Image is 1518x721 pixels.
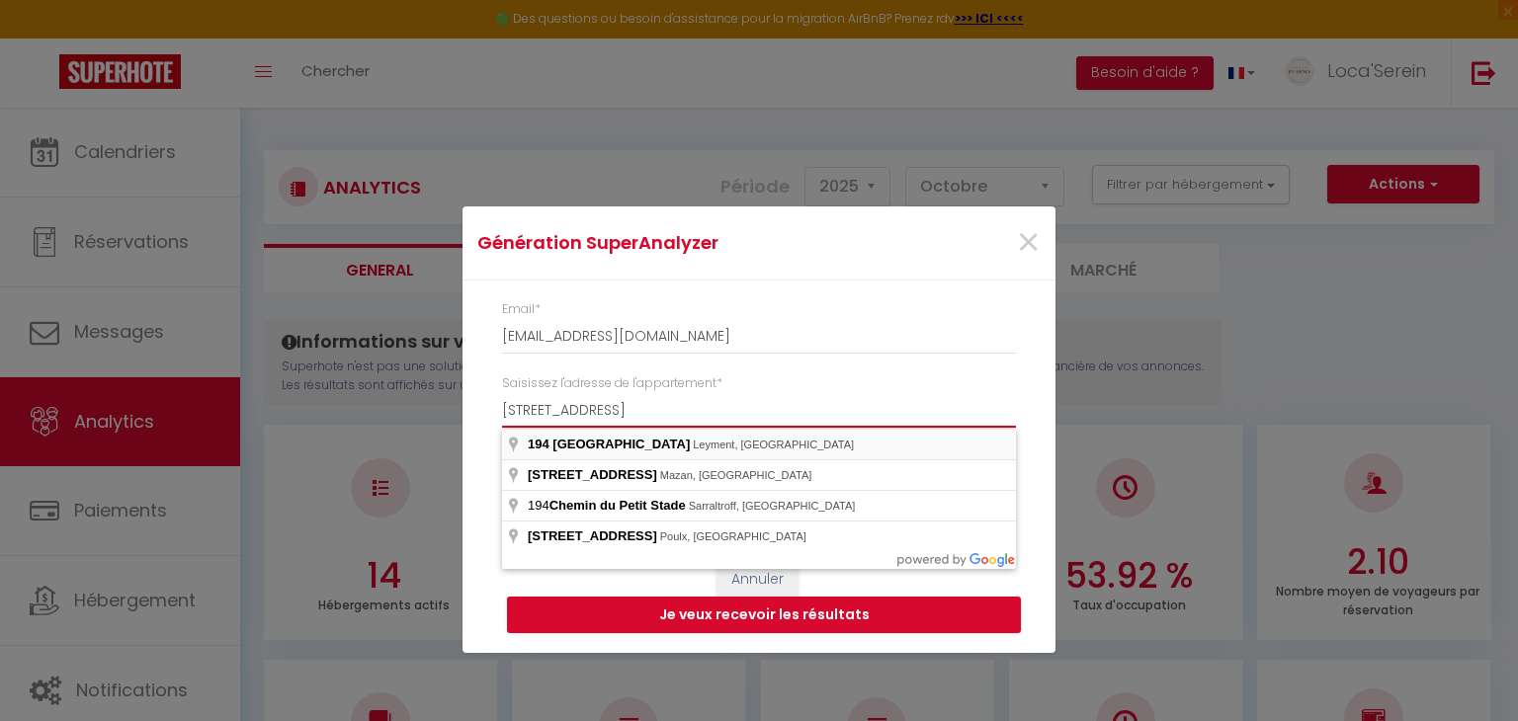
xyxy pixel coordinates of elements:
span: [GEOGRAPHIC_DATA] [552,437,690,451]
span: Leyment, [GEOGRAPHIC_DATA] [693,439,854,450]
span: Sarraltroff, [GEOGRAPHIC_DATA] [689,500,856,512]
button: Annuler [717,563,799,597]
button: Close [1016,222,1041,265]
h4: Génération SuperAnalyzer [477,229,844,257]
button: Je veux recevoir les résultats [507,597,1021,634]
span: Chemin du Petit Stade [549,498,686,513]
span: 194 [528,437,549,451]
span: Mazan, [GEOGRAPHIC_DATA] [660,469,812,481]
label: Saisissez l'adresse de l'appartement [502,374,722,393]
span: [STREET_ADDRESS] [528,528,657,543]
span: 194 [528,498,689,513]
span: [STREET_ADDRESS] [528,467,657,482]
label: Email [502,300,541,319]
span: Poulx, [GEOGRAPHIC_DATA] [660,530,806,542]
span: × [1016,213,1041,273]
